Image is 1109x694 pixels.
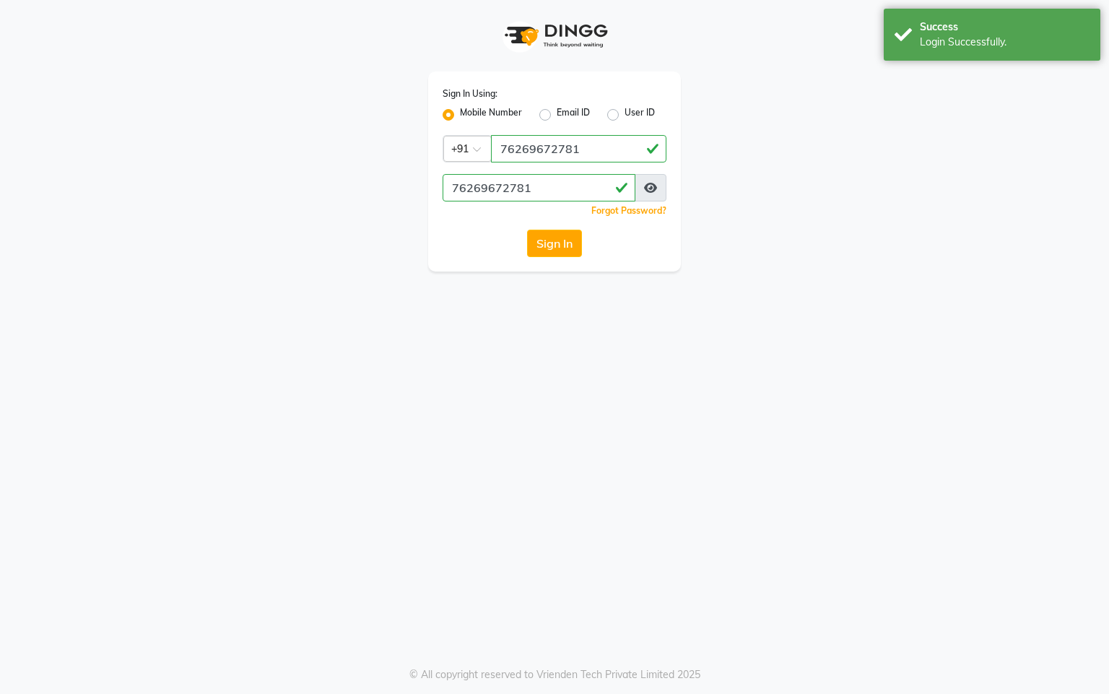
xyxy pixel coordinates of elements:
[443,174,635,201] input: Username
[591,205,666,216] a: Forgot Password?
[527,230,582,257] button: Sign In
[920,19,1090,35] div: Success
[625,106,655,123] label: User ID
[491,135,666,162] input: Username
[557,106,590,123] label: Email ID
[460,106,522,123] label: Mobile Number
[497,14,612,57] img: logo1.svg
[920,35,1090,50] div: Login Successfully.
[443,87,497,100] label: Sign In Using:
